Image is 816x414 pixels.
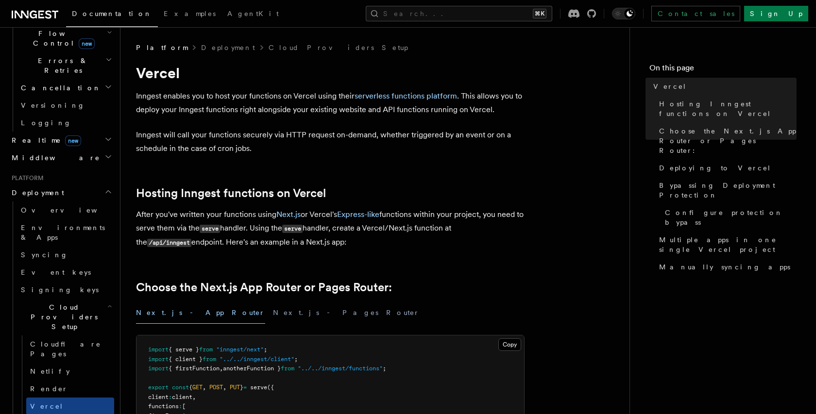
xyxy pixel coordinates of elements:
span: from [199,346,213,353]
a: Render [26,380,114,397]
kbd: ⌘K [533,9,546,18]
span: POST [209,384,223,391]
p: Inngest enables you to host your functions on Vercel using their . This allows you to deploy your... [136,89,525,116]
span: Realtime [8,135,81,145]
span: new [79,38,95,49]
span: : [169,394,172,400]
span: client [148,394,169,400]
a: Syncing [17,246,114,264]
span: Flow Control [17,29,107,48]
button: Toggle dark mode [612,8,635,19]
a: Express-like [337,210,379,219]
span: Cloud Providers Setup [17,302,107,331]
span: Examples [164,10,216,17]
span: Render [30,385,68,393]
span: functions [148,403,179,410]
span: Vercel [653,82,687,91]
p: Inngest will call your functions securely via HTTP request on-demand, whether triggered by an eve... [136,128,525,155]
a: Vercel [649,78,797,95]
button: Next.js - App Router [136,302,265,324]
button: Cancellation [17,79,114,97]
span: AgentKit [227,10,279,17]
span: Platform [8,174,44,182]
a: Hosting Inngest functions on Vercel [655,95,797,122]
button: Cloud Providers Setup [17,298,114,335]
button: Realtimenew [8,132,114,149]
button: Middleware [8,149,114,166]
span: Middleware [8,153,100,163]
span: const [172,384,189,391]
span: ; [383,365,386,372]
span: Bypassing Deployment Protection [659,181,797,200]
a: Next.js [276,210,301,219]
span: ; [264,346,267,353]
span: Documentation [72,10,152,17]
span: ; [294,356,298,363]
a: Logging [17,114,114,132]
span: from [203,356,216,363]
span: { client } [169,356,203,363]
button: Copy [498,338,521,351]
span: Overview [21,206,121,214]
a: Documentation [66,3,158,27]
a: serverless functions platform [355,91,457,100]
span: Choose the Next.js App Router or Pages Router: [659,126,797,155]
span: import [148,356,169,363]
span: Hosting Inngest functions on Vercel [659,99,797,118]
a: Versioning [17,97,114,114]
span: Netlify [30,367,70,375]
span: export [148,384,169,391]
a: Choose the Next.js App Router or Pages Router: [136,281,392,294]
span: , [220,365,223,372]
span: Configure protection bypass [665,208,797,227]
a: Environments & Apps [17,219,114,246]
code: /api/inngest [147,239,191,247]
span: , [223,384,226,391]
h4: On this page [649,62,797,78]
span: PUT [230,384,240,391]
h1: Vercel [136,64,525,82]
span: GET [192,384,203,391]
span: : [179,403,182,410]
a: Netlify [26,363,114,380]
span: Errors & Retries [17,56,105,75]
a: Contact sales [651,6,740,21]
span: Versioning [21,101,85,109]
a: Cloudflare Pages [26,335,114,363]
a: Examples [158,3,221,26]
span: Environments & Apps [21,224,105,241]
a: Overview [17,201,114,219]
span: Cancellation [17,83,101,93]
span: Platform [136,43,187,52]
span: Cloudflare Pages [30,340,101,358]
span: from [281,365,294,372]
span: Deployment [8,188,64,198]
span: import [148,346,169,353]
span: anotherFunction } [223,365,281,372]
span: new [65,135,81,146]
span: client [172,394,192,400]
button: Search...⌘K [366,6,552,21]
span: Multiple apps in one single Vercel project [659,235,797,254]
span: , [203,384,206,391]
a: Configure protection bypass [661,204,797,231]
a: Bypassing Deployment Protection [655,177,797,204]
button: Flow Controlnew [17,25,114,52]
a: Choose the Next.js App Router or Pages Router: [655,122,797,159]
a: Deploying to Vercel [655,159,797,177]
button: Deployment [8,184,114,201]
span: Signing keys [21,286,99,294]
span: Vercel [30,402,64,410]
a: Sign Up [744,6,808,21]
span: } [240,384,243,391]
a: Deployment [201,43,255,52]
span: = [243,384,247,391]
a: Multiple apps in one single Vercel project [655,231,797,258]
button: Errors & Retries [17,52,114,79]
code: serve [200,225,220,233]
span: { [189,384,192,391]
span: "../../inngest/client" [220,356,294,363]
a: Event keys [17,264,114,281]
span: "inngest/next" [216,346,264,353]
a: Cloud Providers Setup [269,43,408,52]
